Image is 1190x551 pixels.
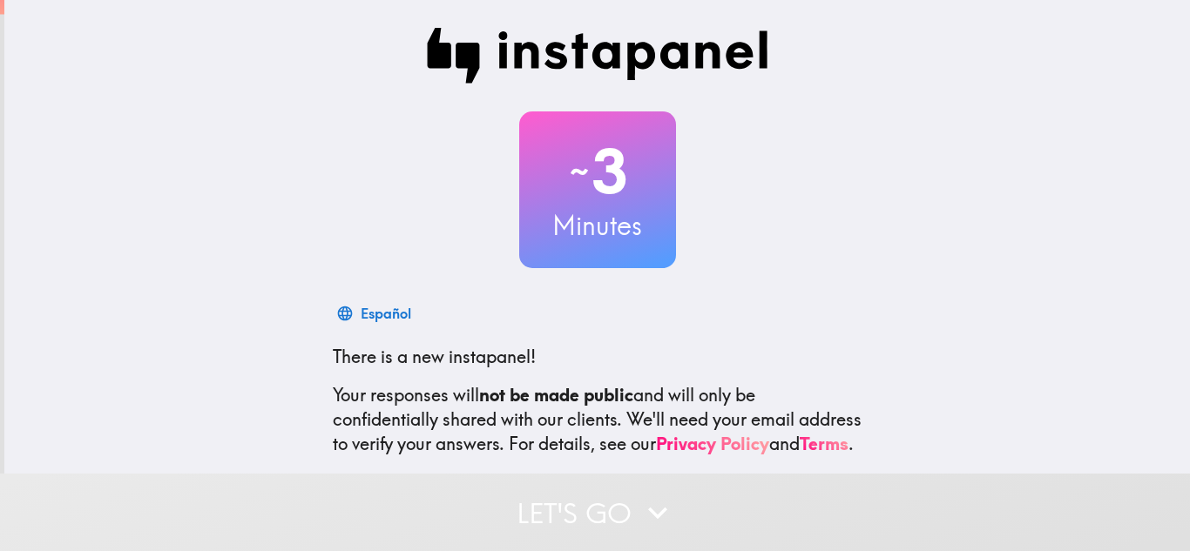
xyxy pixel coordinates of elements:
[800,433,849,454] a: Terms
[333,383,862,456] p: Your responses will and will only be confidentially shared with our clients. We'll need your emai...
[656,433,769,454] a: Privacy Policy
[333,346,536,367] span: There is a new instapanel!
[427,28,768,84] img: Instapanel
[361,301,411,326] div: Español
[479,384,633,406] b: not be made public
[333,296,418,331] button: Español
[519,207,676,244] h3: Minutes
[567,145,592,198] span: ~
[333,470,862,519] p: This invite is exclusively for you, please do not share it. Complete it soon because spots are li...
[519,136,676,207] h2: 3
